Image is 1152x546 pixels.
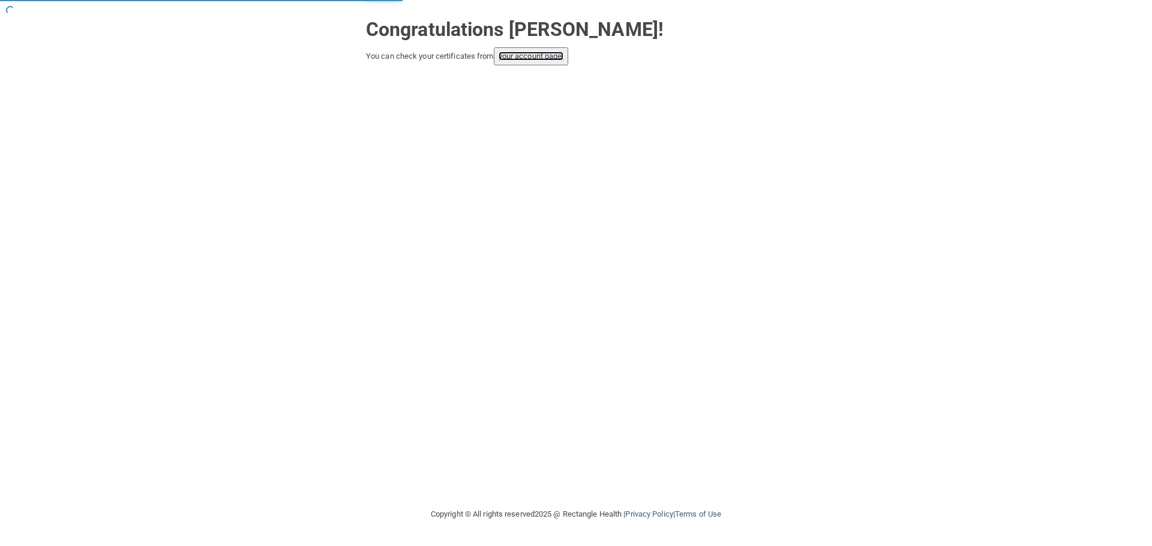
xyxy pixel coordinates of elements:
[499,52,564,61] a: your account page!
[675,509,721,518] a: Terms of Use
[366,47,786,65] div: You can check your certificates from
[494,47,569,65] button: your account page!
[366,18,664,41] strong: Congratulations [PERSON_NAME]!
[357,495,795,533] div: Copyright © All rights reserved 2025 @ Rectangle Health | |
[625,509,673,518] a: Privacy Policy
